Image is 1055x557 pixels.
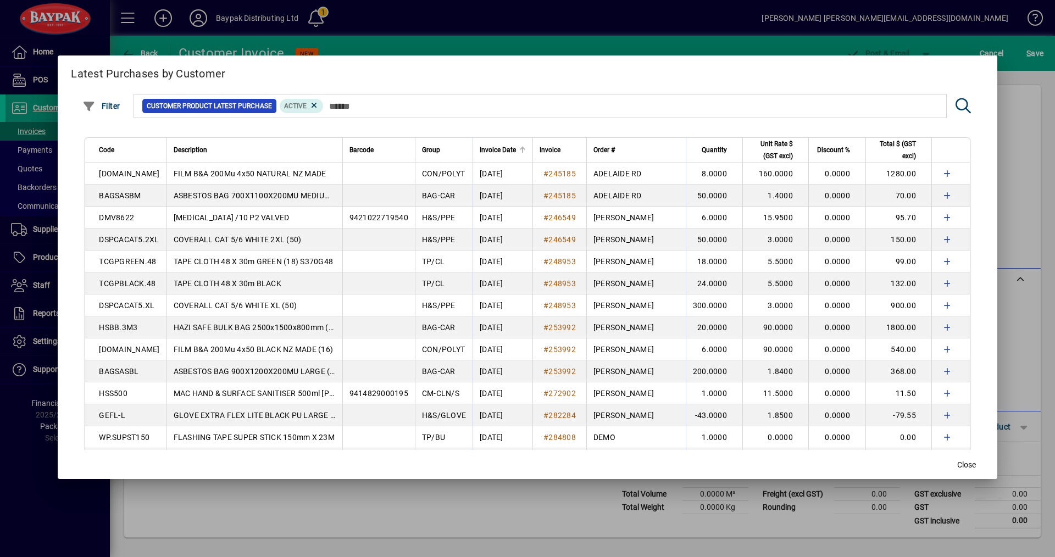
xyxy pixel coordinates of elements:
td: [DATE] [473,185,532,207]
td: 90.0000 [742,316,808,338]
span: 253992 [548,345,576,354]
span: H&S/PPE [422,235,456,244]
span: HAZI SAFE BULK BAG 2500x1500x800mm (3 Cube-1000kg) (35) [174,323,402,332]
span: DSPCACAT5.2XL [99,235,159,244]
h2: Latest Purchases by Customer [58,55,997,87]
td: 0.00 [865,426,931,448]
span: [MEDICAL_DATA] /10 P2 VALVED [174,213,290,222]
span: Description [174,144,207,156]
div: Description [174,144,336,156]
div: Discount % [815,144,860,156]
span: 253992 [548,367,576,376]
td: 6.0000 [686,338,742,360]
a: #248953 [540,277,580,289]
span: HSBB.3M3 [99,323,137,332]
span: DSPCACAT5.XL [99,301,154,310]
td: [DATE] [473,229,532,250]
td: 0.0000 [808,229,865,250]
td: [DATE] [473,250,532,272]
span: Code [99,144,114,156]
td: 1.4000 [742,185,808,207]
td: ADELAIDE RD [586,163,686,185]
span: # [543,411,548,420]
td: 90.0000 [742,338,808,360]
span: GLOVE EXTRA FLEX LITE BLACK PU LARGE (12) [174,411,345,420]
td: 200.0000 [686,360,742,382]
span: FLASHING TAPE SUPER STICK 150mm X 23M [174,433,335,442]
td: 20.0000 [686,316,742,338]
td: 95.70 [865,207,931,229]
span: # [543,257,548,266]
td: [DATE] [473,448,532,470]
td: 900.00 [865,294,931,316]
span: Unit Rate $ (GST excl) [749,138,793,162]
td: [PERSON_NAME] [586,404,686,426]
span: [DOMAIN_NAME] [99,169,159,178]
span: Order # [593,144,615,156]
span: # [543,235,548,244]
a: #253992 [540,321,580,333]
span: FILM B&A 200Mu 4x50 BLACK NZ MADE (16) [174,345,334,354]
td: 150.00 [865,229,931,250]
div: Unit Rate $ (GST excl) [749,138,803,162]
a: #245185 [540,168,580,180]
td: 8.0000 [686,163,742,185]
span: ASBESTOS BAG 700X1100X200MU MEDIUM (50) [174,191,348,200]
span: COVERALL CAT 5/6 WHITE 2XL (50) [174,235,302,244]
td: [DATE] [473,207,532,229]
span: BAGSASBM [99,191,141,200]
a: #253992 [540,343,580,355]
span: COVERALL CAT 5/6 WHITE XL (50) [174,301,297,310]
td: 3.0000 [742,229,808,250]
td: 0.0000 [742,448,808,470]
td: 0.00 [865,448,931,470]
span: Close [957,459,976,471]
span: WP.SUPST150 [99,433,149,442]
div: Invoice Date [480,144,526,156]
td: [DATE] [473,338,532,360]
span: # [543,279,548,288]
td: [DATE] [473,360,532,382]
span: TCGPBLACK.48 [99,279,156,288]
td: [DATE] [473,272,532,294]
td: 540.00 [865,338,931,360]
a: #246549 [540,211,580,224]
span: DMV8622 [99,213,134,222]
td: 50.0000 [686,185,742,207]
span: BAGSASBL [99,367,138,376]
td: [DATE] [473,404,532,426]
span: # [543,367,548,376]
span: Total $ (GST excl) [873,138,916,162]
span: Discount % [817,144,850,156]
span: # [543,433,548,442]
span: 253992 [548,323,576,332]
span: Active [284,102,307,110]
td: 24.0000 [686,272,742,294]
td: 0.0000 [808,207,865,229]
a: #245185 [540,190,580,202]
span: BAG-CAR [422,191,456,200]
td: 0.0000 [808,448,865,470]
span: 246549 [548,235,576,244]
td: DEMO [586,426,686,448]
button: Close [949,455,984,475]
span: Customer Product Latest Purchase [147,101,272,112]
span: 272902 [548,389,576,398]
td: 0.0000 [808,294,865,316]
span: Filter [82,102,120,110]
td: [PERSON_NAME] [586,250,686,272]
span: TP/CL [422,257,445,266]
td: [PERSON_NAME] [586,272,686,294]
span: # [543,169,548,178]
div: Quantity [693,144,737,156]
button: Filter [80,96,123,116]
td: [DATE] [473,163,532,185]
td: 3.0000 [742,294,808,316]
td: 0.0000 [808,382,865,404]
span: [DOMAIN_NAME] [99,345,159,354]
span: FILM B&A 200Mu 4x50 NATURAL NZ MADE [174,169,326,178]
td: [DATE] [473,316,532,338]
span: 248953 [548,301,576,310]
span: 284808 [548,433,576,442]
td: 0.0000 [808,338,865,360]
